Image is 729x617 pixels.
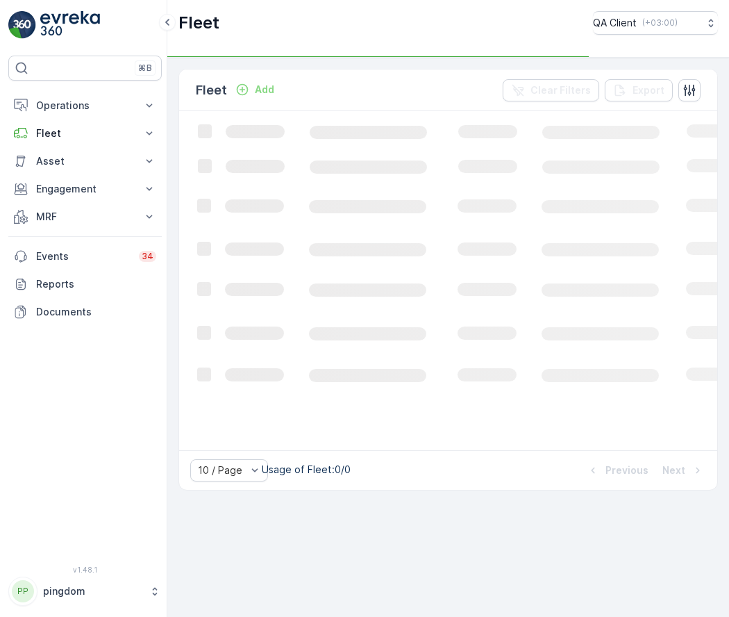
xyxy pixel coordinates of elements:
[661,462,706,479] button: Next
[503,79,599,101] button: Clear Filters
[8,92,162,120] button: Operations
[8,147,162,175] button: Asset
[8,566,162,574] span: v 1.48.1
[530,83,591,97] p: Clear Filters
[36,126,134,140] p: Fleet
[605,79,673,101] button: Export
[642,17,678,28] p: ( +03:00 )
[8,120,162,147] button: Fleet
[8,577,162,606] button: PPpingdom
[8,298,162,326] a: Documents
[36,154,134,168] p: Asset
[36,305,156,319] p: Documents
[36,182,134,196] p: Engagement
[36,99,134,113] p: Operations
[662,463,685,477] p: Next
[138,63,152,74] p: ⌘B
[255,83,274,97] p: Add
[8,242,162,270] a: Events34
[8,270,162,298] a: Reports
[178,12,219,34] p: Fleet
[230,81,280,98] button: Add
[43,584,142,598] p: pingdom
[593,11,718,35] button: QA Client(+03:00)
[8,11,36,39] img: logo
[142,251,153,262] p: 34
[36,277,156,291] p: Reports
[605,463,648,477] p: Previous
[36,249,131,263] p: Events
[8,175,162,203] button: Engagement
[593,16,637,30] p: QA Client
[585,462,650,479] button: Previous
[632,83,664,97] p: Export
[36,210,134,224] p: MRF
[262,463,351,477] p: Usage of Fleet : 0/0
[196,81,227,100] p: Fleet
[40,11,100,39] img: logo_light-DOdMpM7g.png
[8,203,162,231] button: MRF
[12,580,34,602] div: PP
